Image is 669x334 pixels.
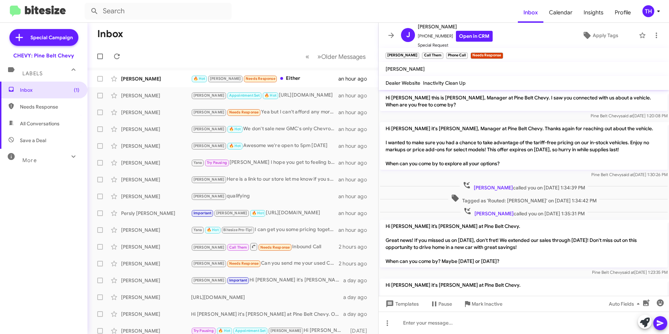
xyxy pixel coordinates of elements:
div: an hour ago [338,227,373,234]
button: Auto Fields [603,298,648,310]
span: All Conversations [20,120,59,127]
div: Hi [PERSON_NAME] it's [PERSON_NAME] at Pine Belt Chevy. Our [DATE] Sales Event is on now through ... [191,276,343,284]
div: TH [642,5,654,17]
a: Inbox [518,2,543,23]
span: [PERSON_NAME] [193,194,225,199]
div: [PERSON_NAME] [121,227,191,234]
span: Templates [384,298,419,310]
span: (1) [74,86,79,93]
div: [PERSON_NAME] [121,109,191,116]
div: Either [191,75,338,83]
div: an hour ago [338,75,373,82]
p: Hi [PERSON_NAME] it's [PERSON_NAME], Manager at Pine Belt Chevy. Thanks again for reaching out ab... [380,122,668,170]
span: called you on [DATE] 1:34:39 PM [460,181,588,191]
button: Next [313,49,370,64]
button: Templates [379,298,424,310]
div: [PERSON_NAME] [121,176,191,183]
div: [PERSON_NAME] [121,75,191,82]
span: [PERSON_NAME] [193,278,225,283]
input: Search [85,3,232,20]
div: [URL][DOMAIN_NAME] [191,294,343,301]
span: 🔥 Hot [218,328,230,333]
div: an hour ago [338,193,373,200]
span: 🔥 Hot [229,127,241,131]
button: Pause [424,298,458,310]
div: an hour ago [338,109,373,116]
div: an hour ago [338,142,373,149]
span: Needs Response [20,103,79,110]
a: Special Campaign [9,29,78,46]
span: 🔥 Hot [207,228,219,232]
span: Appointment Set [235,328,266,333]
div: an hour ago [338,159,373,166]
span: Older Messages [321,53,366,61]
div: Yea but I can't afford any more than 675 a month and I don't have money to put down. Can barely a... [191,108,338,116]
span: Pine Belt Chevy [DATE] 1:23:35 PM [592,270,668,275]
span: Inactivity Clean Up [423,80,466,86]
span: Yana [193,160,202,165]
span: More [22,157,37,163]
span: [PERSON_NAME] [270,328,302,333]
small: Call Them [422,53,443,59]
div: [URL][DOMAIN_NAME] [191,209,338,217]
span: Try Pausing [207,160,227,165]
span: Inbox [20,86,79,93]
div: Awesome we're open to 5pm [DATE] [191,142,338,150]
small: Needs Response [471,53,503,59]
div: Persly [PERSON_NAME] [121,210,191,217]
p: Hi [PERSON_NAME] this is [PERSON_NAME], Manager at Pine Belt Chevy. I saw you connected with us a... [380,91,668,111]
span: said at [621,113,633,118]
div: [PERSON_NAME] I hope you get to feeling better [191,159,338,167]
div: Can you send me your used Chevy truck inventory [191,259,339,267]
span: Appointment Set [229,93,260,98]
div: We don't sale new GMC's only Chevrolet! [191,125,338,133]
span: Tagged as 'Routed: [PERSON_NAME]' on [DATE] 1:34:42 PM [448,194,599,204]
div: [PERSON_NAME] [121,142,191,149]
span: Important [193,211,212,215]
span: [PERSON_NAME] [216,211,247,215]
span: said at [622,270,634,275]
div: a day ago [343,277,373,284]
span: Try Pausing [193,328,214,333]
h1: Inbox [97,28,123,40]
div: an hour ago [338,176,373,183]
span: « [305,52,309,61]
span: said at [621,172,634,177]
span: [PERSON_NAME] [193,245,225,250]
span: Special Campaign [30,34,73,41]
a: Open in CRM [456,31,493,42]
div: Here is a link to our store let me know if you see something you like [URL][DOMAIN_NAME] [191,175,338,183]
span: called you on [DATE] 1:35:31 PM [460,207,587,217]
span: 🔥 Hot [193,76,205,81]
div: an hour ago [338,210,373,217]
span: Yana [193,228,202,232]
span: [PERSON_NAME] [474,210,514,217]
div: [PERSON_NAME] [121,277,191,284]
div: [PERSON_NAME] [121,243,191,250]
span: Pause [438,298,452,310]
span: [PERSON_NAME] [193,127,225,131]
span: » [317,52,321,61]
span: Important [229,278,247,283]
span: Needs Response [229,110,259,114]
div: [URL][DOMAIN_NAME] [191,91,338,99]
span: Dealer Website [386,80,420,86]
div: 2 hours ago [339,243,373,250]
button: Previous [301,49,314,64]
span: [PERSON_NAME] [386,66,425,72]
div: [PERSON_NAME] [121,126,191,133]
div: qualifying [191,192,338,200]
a: Calendar [543,2,578,23]
div: [PERSON_NAME] [121,193,191,200]
span: 🔥 Hot [265,93,276,98]
button: Mark Inactive [458,298,508,310]
span: Mark Inactive [472,298,502,310]
span: [PERSON_NAME] [193,110,225,114]
span: Needs Response [246,76,275,81]
span: Needs Response [260,245,290,250]
small: [PERSON_NAME] [386,53,419,59]
a: Profile [609,2,636,23]
div: CHEVY: Pine Belt Chevy [13,52,74,59]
